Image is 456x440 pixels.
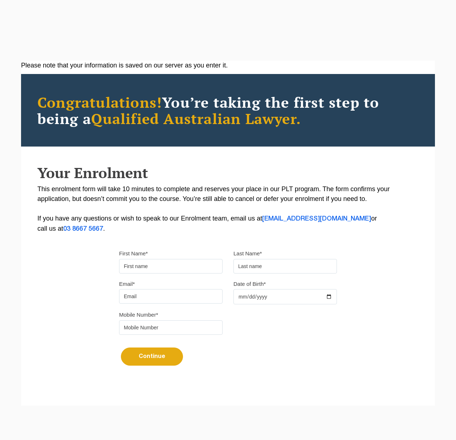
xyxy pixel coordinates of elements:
[119,289,223,304] input: Email
[119,250,148,257] label: First Name*
[37,94,419,127] h2: You’re taking the first step to being a
[21,61,435,70] div: Please note that your information is saved on our server as you enter it.
[63,226,103,232] a: 03 8667 5667
[37,165,419,181] h2: Your Enrolment
[121,348,183,366] button: Continue
[91,109,301,128] span: Qualified Australian Lawyer.
[119,280,135,288] label: Email*
[37,184,419,234] p: This enrolment form will take 10 minutes to complete and reserves your place in our PLT program. ...
[119,259,223,274] input: First name
[262,216,371,222] a: [EMAIL_ADDRESS][DOMAIN_NAME]
[119,311,158,318] label: Mobile Number*
[119,320,223,335] input: Mobile Number
[233,280,266,288] label: Date of Birth*
[233,259,337,274] input: Last name
[37,92,162,112] span: Congratulations!
[233,250,262,257] label: Last Name*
